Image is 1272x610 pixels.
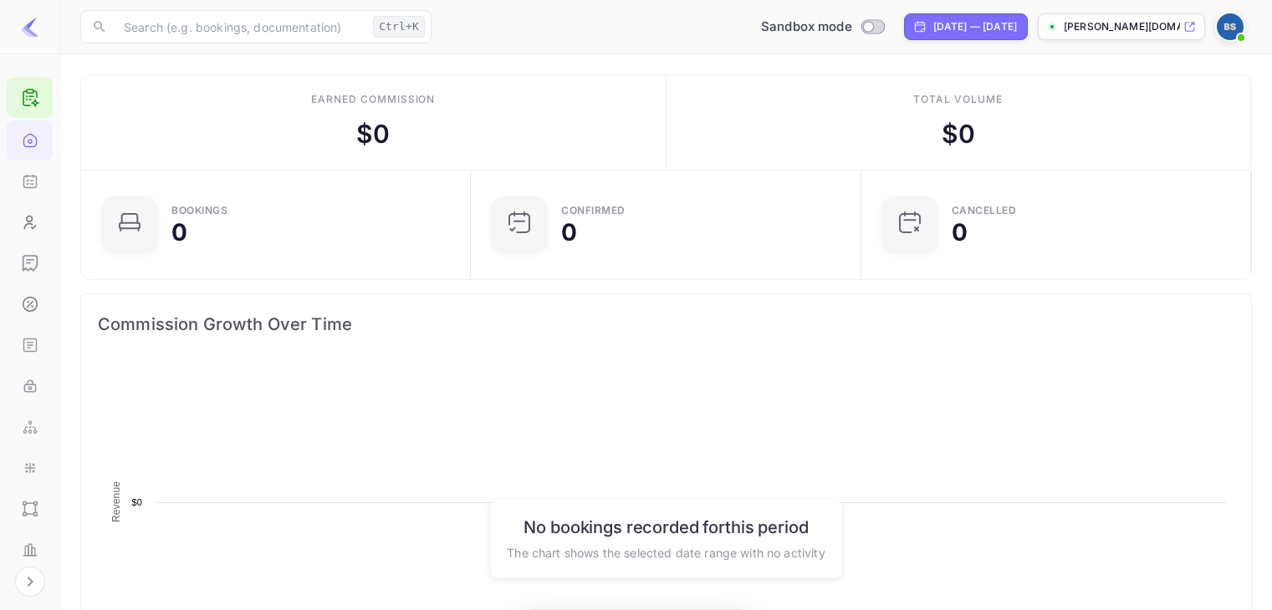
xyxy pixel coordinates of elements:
[7,571,53,609] a: Whitelabel
[561,221,577,244] div: 0
[171,206,227,216] div: Bookings
[754,18,891,37] div: Switch to Production mode
[131,497,142,507] text: $0
[7,161,53,200] a: Bookings
[952,221,968,244] div: 0
[7,284,53,323] a: Commission
[761,18,852,37] span: Sandbox mode
[7,530,53,568] a: Performance
[7,407,53,445] a: Webhooks
[7,489,53,527] a: UI Components
[7,448,53,486] a: Integrations
[507,543,825,561] p: The chart shows the selected date range with no activity
[942,115,975,153] div: $ 0
[7,120,53,159] a: Home
[20,17,40,37] img: LiteAPI
[1064,19,1180,34] p: [PERSON_NAME][DOMAIN_NAME]...
[7,243,53,282] a: Earnings
[913,92,1003,107] div: Total volume
[933,19,1017,34] div: [DATE] — [DATE]
[110,481,122,522] text: Revenue
[904,13,1028,40] div: Click to change the date range period
[1217,13,1244,40] img: Brian Savidge
[311,92,435,107] div: Earned commission
[171,221,187,244] div: 0
[7,366,53,404] a: API Keys
[952,206,1017,216] div: CANCELLED
[15,567,45,597] button: Expand navigation
[98,311,1234,338] span: Commission Growth Over Time
[561,206,626,216] div: Confirmed
[7,325,53,363] a: API docs and SDKs
[114,10,366,43] input: Search (e.g. bookings, documentation)
[507,516,825,536] h6: No bookings recorded for this period
[7,202,53,241] a: Customers
[373,16,425,38] div: Ctrl+K
[356,115,390,153] div: $ 0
